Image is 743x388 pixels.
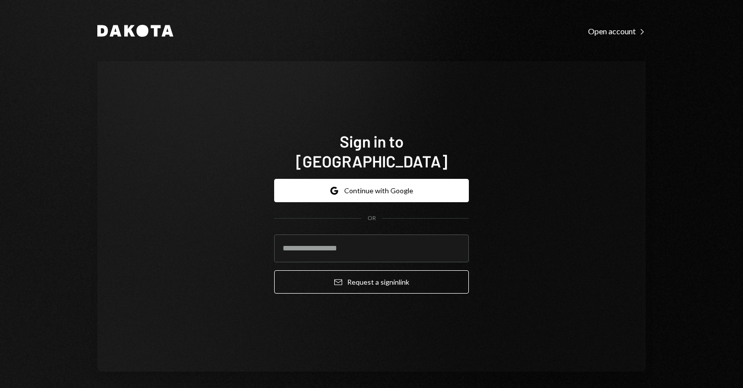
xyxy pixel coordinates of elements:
a: Open account [588,25,646,36]
div: Open account [588,26,646,36]
button: Continue with Google [274,179,469,202]
h1: Sign in to [GEOGRAPHIC_DATA] [274,131,469,171]
div: OR [368,214,376,223]
button: Request a signinlink [274,270,469,294]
